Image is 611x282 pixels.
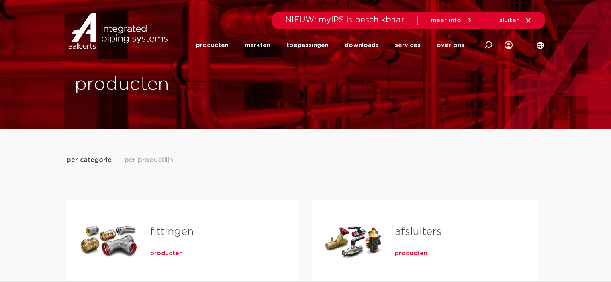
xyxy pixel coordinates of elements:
[431,17,461,23] span: meer info
[499,17,532,24] a: sluiten
[499,17,520,23] span: sluiten
[150,227,194,237] a: fittingen
[285,16,405,24] span: NIEUW: myIPS is beschikbaar
[196,29,464,61] nav: Menu
[431,17,473,24] a: meer info
[286,29,329,61] a: toepassingen
[395,29,421,61] a: services
[437,29,464,61] a: over ons
[395,250,427,258] a: producten
[245,29,270,61] a: markten
[395,227,442,237] a: afsluiters
[196,29,229,61] a: producten
[150,250,183,258] a: producten
[67,155,112,165] span: per categorie
[345,29,379,61] a: downloads
[75,72,302,97] h1: producten
[505,29,513,61] div: my IPS
[125,155,173,165] span: per productlijn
